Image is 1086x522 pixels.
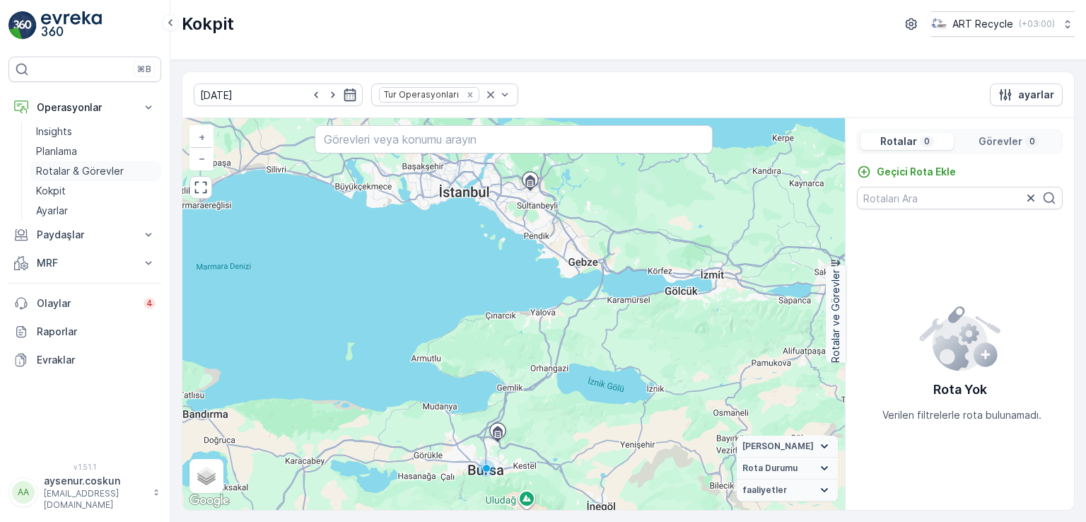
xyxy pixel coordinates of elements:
[8,318,161,346] a: Raporlar
[191,460,222,492] a: Layers
[199,152,206,164] span: −
[742,441,814,452] span: [PERSON_NAME]
[30,181,161,201] a: Kokpit
[923,136,931,147] p: 0
[990,83,1063,106] button: ayarlar
[737,436,838,458] summary: [PERSON_NAME]
[857,187,1063,209] input: Rotaları Ara
[186,492,233,510] a: Bu bölgeyi Google Haritalar'da açın (yeni pencerede açılır)
[41,11,102,40] img: logo_light-DOdMpM7g.png
[194,83,363,106] input: dd/mm/yyyy
[931,16,947,32] img: image_23.png
[737,458,838,480] summary: Rota Durumu
[36,204,68,218] p: Ayarlar
[1018,88,1054,102] p: ayarlar
[137,64,151,75] p: ⌘B
[8,221,161,249] button: Paydaşlar
[829,269,843,363] p: Rotalar ve Görevler
[737,480,838,501] summary: faaliyetler
[30,122,161,141] a: Insights
[8,249,161,277] button: MRF
[8,463,161,471] span: v 1.51.1
[199,131,205,143] span: +
[380,88,461,101] div: Tur Operasyonları
[8,11,37,40] img: logo
[742,485,787,496] span: faaliyetler
[882,408,1041,422] p: Verilen filtrelerle rota bulunamadı.
[931,11,1075,37] button: ART Recycle(+03:00)
[186,492,233,510] img: Google
[952,17,1013,31] p: ART Recycle
[857,165,956,179] a: Geçici Rota Ekle
[182,13,234,35] p: Kokpit
[12,481,35,504] div: AA
[877,165,956,179] p: Geçici Rota Ekle
[191,148,212,169] a: Uzaklaştır
[462,89,478,100] div: Remove Tur Operasyonları
[979,134,1022,149] p: Görevler
[1028,136,1037,147] p: 0
[742,463,798,474] span: Rota Durumu
[8,93,161,122] button: Operasyonlar
[37,325,156,339] p: Raporlar
[918,303,1001,371] img: config error
[37,228,133,242] p: Paydaşlar
[8,289,161,318] a: Olaylar4
[36,124,72,139] p: Insights
[191,127,212,148] a: Yakınlaştır
[30,201,161,221] a: Ayarlar
[30,141,161,161] a: Planlama
[8,474,161,511] button: AAaysenur.coskun[EMAIL_ADDRESS][DOMAIN_NAME]
[146,298,153,309] p: 4
[44,474,146,488] p: aysenur.coskun
[8,346,161,374] a: Evraklar
[315,125,712,153] input: Görevleri veya konumu arayın
[37,256,133,270] p: MRF
[1019,18,1055,30] p: ( +03:00 )
[30,161,161,181] a: Rotalar & Görevler
[880,134,917,149] p: Rotalar
[36,164,124,178] p: Rotalar & Görevler
[36,184,66,198] p: Kokpit
[37,353,156,367] p: Evraklar
[36,144,77,158] p: Planlama
[44,488,146,511] p: [EMAIL_ADDRESS][DOMAIN_NAME]
[37,100,133,115] p: Operasyonlar
[933,380,987,400] p: Rota Yok
[37,296,135,311] p: Olaylar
